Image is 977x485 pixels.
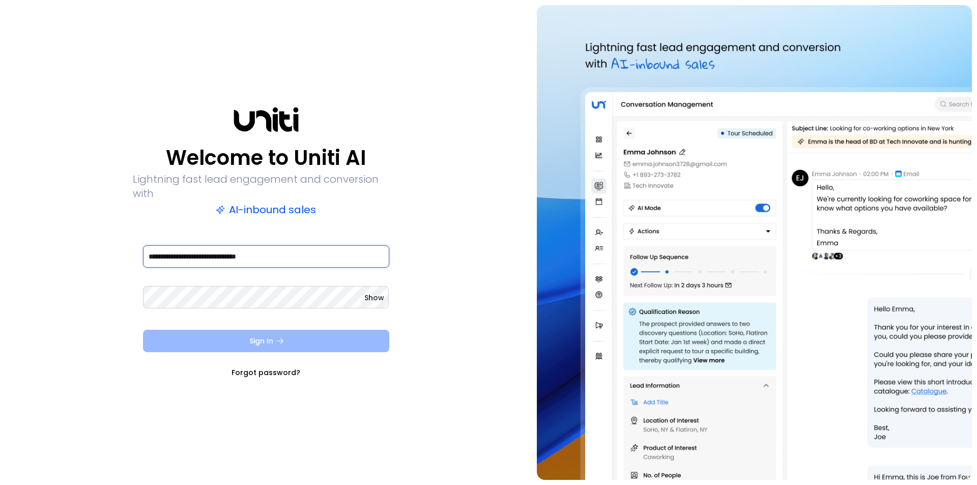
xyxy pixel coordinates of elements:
[166,146,366,170] p: Welcome to Uniti AI
[216,203,316,217] p: AI-inbound sales
[364,293,384,303] button: Show
[537,5,972,480] img: auth-hero.png
[133,172,399,201] p: Lightning fast lead engagement and conversion with
[143,330,389,352] button: Sign In
[232,367,300,378] a: Forgot password?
